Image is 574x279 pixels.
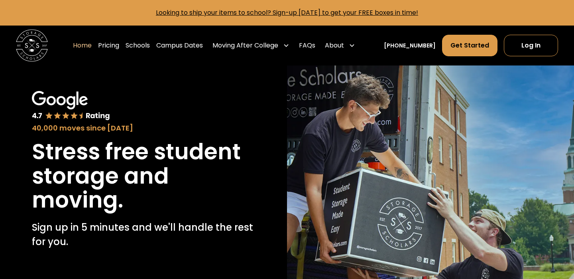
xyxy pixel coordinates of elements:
[32,123,255,133] div: 40,000 moves since [DATE]
[504,35,558,56] a: Log In
[32,91,110,121] img: Google 4.7 star rating
[32,140,255,212] h1: Stress free student storage and moving.
[156,8,418,17] a: Looking to ship your items to school? Sign-up [DATE] to get your FREE boxes in time!
[299,34,315,57] a: FAQs
[16,30,48,61] img: Storage Scholars main logo
[212,41,278,50] div: Moving After College
[98,34,119,57] a: Pricing
[384,42,436,50] a: [PHONE_NUMBER]
[126,34,150,57] a: Schools
[209,34,293,57] div: Moving After College
[325,41,344,50] div: About
[16,30,48,61] a: home
[322,34,358,57] div: About
[32,220,255,249] p: Sign up in 5 minutes and we'll handle the rest for you.
[442,35,497,56] a: Get Started
[156,34,203,57] a: Campus Dates
[73,34,92,57] a: Home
